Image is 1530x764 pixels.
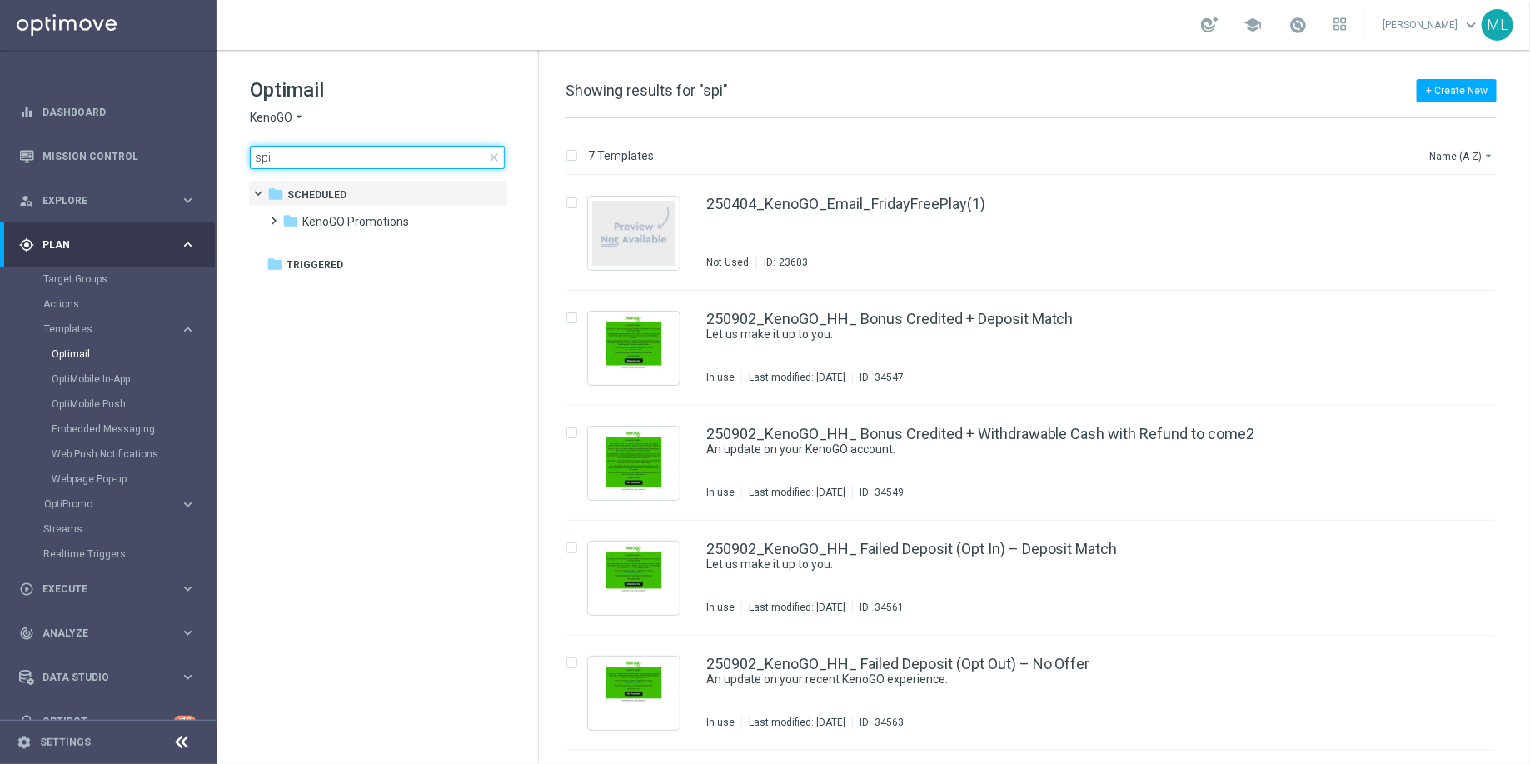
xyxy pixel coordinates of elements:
div: 34547 [875,371,904,384]
h1: Optimail [250,77,505,103]
a: Realtime Triggers [43,547,173,561]
button: track_changes Analyze keyboard_arrow_right [18,627,197,640]
div: Let us make it up to you. [706,327,1425,342]
div: Let us make it up to you. [706,557,1425,572]
button: OptiPromo keyboard_arrow_right [43,497,197,511]
i: lightbulb [19,714,34,729]
div: lightbulb Optibot +10 [18,715,197,728]
div: ID: [852,371,904,384]
a: Let us make it up to you. [706,327,1387,342]
div: Not Used [706,256,749,269]
div: Streams [43,517,215,542]
div: +10 [174,716,196,727]
a: 250902_KenoGO_HH_ Failed Deposit (Opt Out) – No Offer [706,657,1090,672]
i: keyboard_arrow_right [180,497,196,512]
a: Optibot [42,699,174,743]
p: 7 Templates [588,148,654,163]
div: equalizer Dashboard [18,106,197,119]
div: ID: [852,486,904,499]
div: 34561 [875,601,904,614]
span: Explore [42,196,180,206]
button: Data Studio keyboard_arrow_right [18,671,197,684]
div: Execute [19,582,180,597]
span: Templates [44,324,163,334]
div: Actions [43,292,215,317]
div: An update on your recent KenoGO experience. [706,672,1425,687]
div: In use [706,601,735,614]
div: 34549 [875,486,904,499]
div: In use [706,371,735,384]
div: Realtime Triggers [43,542,215,567]
div: OptiPromo [43,492,215,517]
div: Press SPACE to select this row. [549,636,1527,751]
div: Templates [43,317,215,492]
div: Press SPACE to select this row. [549,176,1527,291]
button: gps_fixed Plan keyboard_arrow_right [18,238,197,252]
a: Webpage Pop-up [52,472,173,486]
a: Embedded Messaging [52,422,173,436]
div: Last modified: [DATE] [742,716,852,729]
div: 34563 [875,716,904,729]
a: Dashboard [42,90,196,134]
div: 23603 [779,256,808,269]
i: play_circle_outline [19,582,34,597]
a: 250404_KenoGO_Email_FridayFreePlay(1) [706,197,985,212]
div: Explore [19,193,180,208]
a: An update on your recent KenoGO experience. [706,672,1387,687]
div: In use [706,486,735,499]
div: Web Push Notifications [52,442,215,467]
img: 34549.jpeg [592,431,675,496]
i: settings [17,735,32,750]
span: keyboard_arrow_down [1462,16,1480,34]
span: Triggered [287,257,343,272]
span: Showing results for "spi" [566,82,728,99]
input: Search Template [250,146,505,169]
img: noPreview.jpg [592,201,675,266]
a: 250902_KenoGO_HH_ Bonus Credited + Withdrawable Cash with Refund to come2 [706,427,1255,442]
div: Last modified: [DATE] [742,371,852,384]
div: In use [706,716,735,729]
div: An update on your KenoGO account. [706,442,1425,457]
div: Last modified: [DATE] [742,601,852,614]
button: + Create New [1417,79,1497,102]
a: Settings [40,737,91,747]
span: Plan [42,240,180,250]
i: keyboard_arrow_right [180,192,196,208]
a: 250902_KenoGO_HH_ Failed Deposit (Opt In) – Deposit Match [706,542,1118,557]
a: Streams [43,522,173,536]
i: track_changes [19,626,34,641]
div: Optibot [19,699,196,743]
a: Target Groups [43,272,173,286]
span: close [487,151,501,164]
button: Name (A-Z)arrow_drop_down [1428,146,1497,166]
button: Mission Control [18,150,197,163]
a: Web Push Notifications [52,447,173,461]
button: Templates keyboard_arrow_right [43,322,197,336]
i: keyboard_arrow_right [180,625,196,641]
a: Mission Control [42,134,196,178]
div: OptiMobile Push [52,392,215,417]
div: Press SPACE to select this row. [549,521,1527,636]
button: person_search Explore keyboard_arrow_right [18,194,197,207]
a: Optimail [52,347,173,361]
a: OptiMobile Push [52,397,173,411]
i: folder [282,212,299,229]
a: OptiMobile In-App [52,372,173,386]
img: 34563.jpeg [592,661,675,726]
i: keyboard_arrow_right [180,237,196,252]
i: arrow_drop_down [292,110,306,126]
div: Templates [44,324,180,334]
a: Let us make it up to you. [706,557,1387,572]
i: keyboard_arrow_right [180,581,196,597]
span: Scheduled [287,187,346,202]
button: play_circle_outline Execute keyboard_arrow_right [18,582,197,596]
div: Dashboard [19,90,196,134]
i: gps_fixed [19,237,34,252]
i: equalizer [19,105,34,120]
div: Target Groups [43,267,215,292]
